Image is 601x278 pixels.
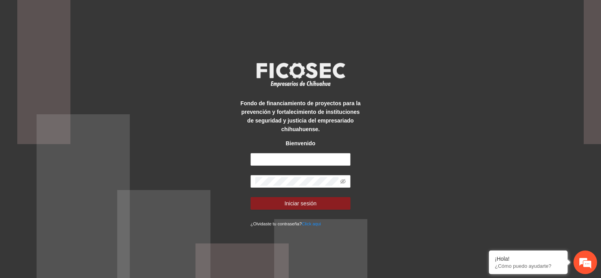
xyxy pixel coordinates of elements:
p: ¿Cómo puedo ayudarte? [495,263,562,269]
strong: Bienvenido [286,140,315,146]
small: ¿Olvidaste tu contraseña? [251,221,321,226]
span: Iniciar sesión [284,199,317,208]
button: Iniciar sesión [251,197,351,210]
div: ¡Hola! [495,256,562,262]
span: eye-invisible [340,179,346,184]
strong: Fondo de financiamiento de proyectos para la prevención y fortalecimiento de instituciones de seg... [240,100,361,132]
img: logo [251,60,350,89]
a: Click aqui [302,221,321,226]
